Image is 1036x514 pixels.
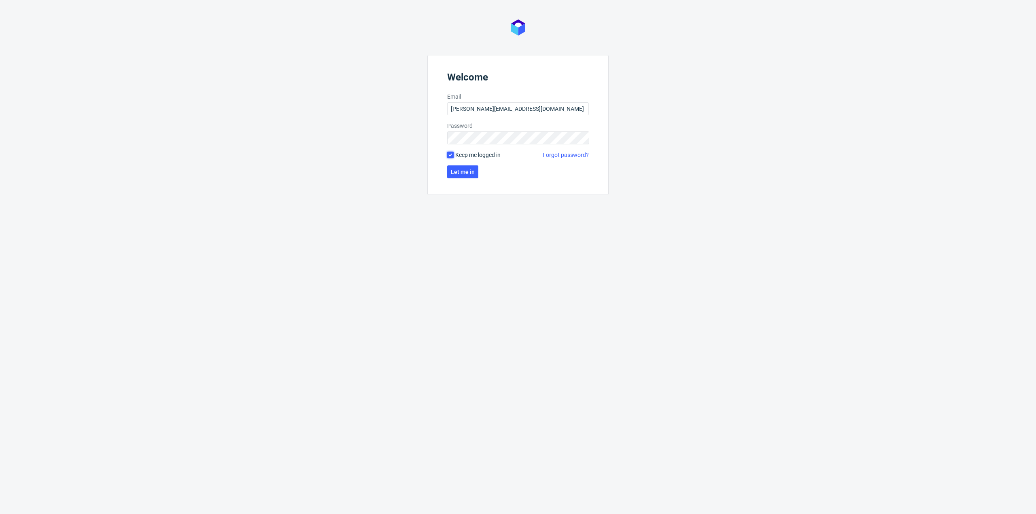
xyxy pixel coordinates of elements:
[447,72,589,86] header: Welcome
[455,151,501,159] span: Keep me logged in
[447,165,478,178] button: Let me in
[447,102,589,115] input: you@youremail.com
[451,169,475,175] span: Let me in
[447,93,589,101] label: Email
[543,151,589,159] a: Forgot password?
[447,122,589,130] label: Password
